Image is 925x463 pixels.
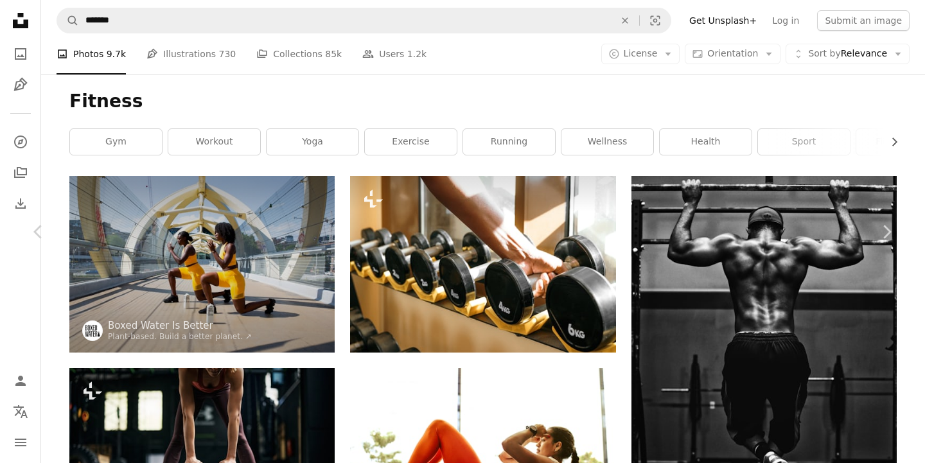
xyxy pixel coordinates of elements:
a: running [463,129,555,155]
button: Search Unsplash [57,8,79,33]
img: a person holding a bottle [350,176,615,353]
a: yoga [267,129,358,155]
a: a person holding a bottle [350,258,615,270]
button: Menu [8,430,33,455]
span: 730 [219,47,236,61]
button: Orientation [685,44,780,64]
span: 1.2k [407,47,427,61]
a: Explore [8,129,33,155]
a: workout [168,129,260,155]
a: Illustrations 730 [146,33,236,74]
span: Sort by [808,48,840,58]
a: gym [70,129,162,155]
a: Users 1.2k [362,33,427,74]
form: Find visuals sitewide [57,8,671,33]
a: Boxed Water Is Better [108,319,252,332]
a: Log in [764,10,807,31]
span: License [624,48,658,58]
a: Plant-based. Build a better planet. ↗ [108,332,252,341]
button: Language [8,399,33,424]
img: Go to Boxed Water Is Better's profile [82,320,103,341]
a: Unrecognizable athletic woman having cross training with kettlebells in health club. Copy space. [69,450,335,462]
a: Illustrations [8,72,33,98]
a: Get Unsplash+ [682,10,764,31]
button: License [601,44,680,64]
a: Next [848,170,925,293]
button: Submit an image [817,10,910,31]
a: woman exercising indoors [350,450,615,462]
a: Photos [8,41,33,67]
button: scroll list to the right [883,129,897,155]
h1: Fitness [69,90,897,113]
img: woman in yellow shorts sitting on yellow chair [69,176,335,353]
a: wellness [561,129,653,155]
span: 85k [325,47,342,61]
a: exercise [365,129,457,155]
a: grayscale photo of man working out [631,369,897,380]
span: Relevance [808,48,887,60]
button: Sort byRelevance [786,44,910,64]
span: Orientation [707,48,758,58]
a: woman in yellow shorts sitting on yellow chair [69,258,335,270]
button: Clear [611,8,639,33]
a: Collections [8,160,33,186]
a: Collections 85k [256,33,342,74]
a: health [660,129,752,155]
a: sport [758,129,850,155]
a: Log in / Sign up [8,368,33,394]
button: Visual search [640,8,671,33]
